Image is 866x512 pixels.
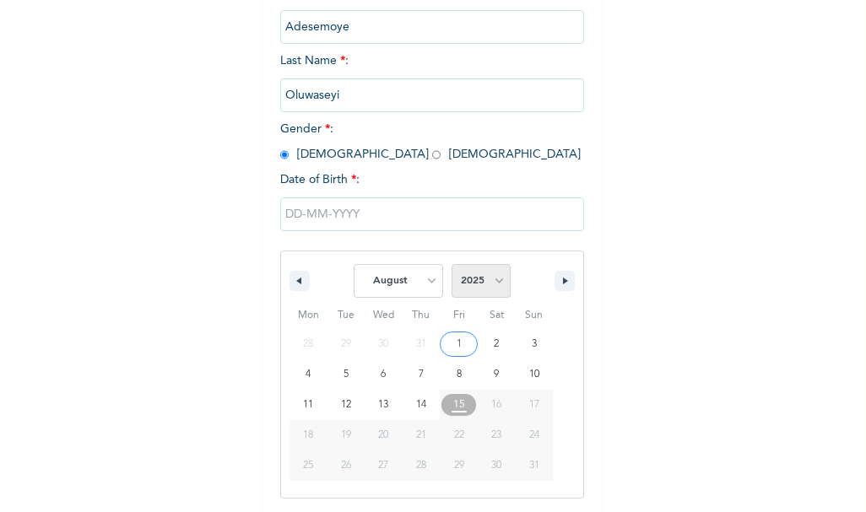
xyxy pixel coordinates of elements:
span: 28 [416,450,426,481]
span: Fri [440,302,478,329]
span: 12 [341,390,351,420]
span: Sat [478,302,516,329]
button: 16 [478,390,516,420]
input: Enter your last name [280,78,584,112]
button: 26 [327,450,365,481]
button: 28 [403,450,441,481]
span: Last Name : [280,55,584,101]
span: 22 [454,420,464,450]
button: 17 [515,390,553,420]
span: 31 [529,450,539,481]
button: 6 [365,359,403,390]
button: 3 [515,329,553,359]
span: 23 [491,420,501,450]
span: 11 [303,390,313,420]
button: 29 [440,450,478,481]
span: 15 [453,390,465,420]
span: 27 [378,450,388,481]
span: 6 [381,359,386,390]
button: 14 [403,390,441,420]
button: 13 [365,390,403,420]
span: 29 [454,450,464,481]
button: 9 [478,359,516,390]
button: 31 [515,450,553,481]
span: 2 [494,329,499,359]
button: 2 [478,329,516,359]
span: 13 [378,390,388,420]
span: 9 [494,359,499,390]
span: 19 [341,420,351,450]
button: 1 [440,329,478,359]
input: Enter your first name [280,10,584,44]
button: 7 [403,359,441,390]
button: 24 [515,420,553,450]
span: 24 [529,420,539,450]
span: 8 [457,359,462,390]
button: 10 [515,359,553,390]
span: 17 [529,390,539,420]
button: 4 [290,359,327,390]
button: 20 [365,420,403,450]
span: 30 [491,450,501,481]
span: 10 [529,359,539,390]
span: 20 [378,420,388,450]
button: 30 [478,450,516,481]
button: 12 [327,390,365,420]
span: 26 [341,450,351,481]
span: Gender : [DEMOGRAPHIC_DATA] [DEMOGRAPHIC_DATA] [280,123,581,160]
span: 4 [306,359,311,390]
span: Tue [327,302,365,329]
span: Date of Birth : [280,171,360,189]
span: 25 [303,450,313,481]
button: 18 [290,420,327,450]
button: 22 [440,420,478,450]
button: 21 [403,420,441,450]
button: 11 [290,390,327,420]
span: Thu [403,302,441,329]
button: 27 [365,450,403,481]
button: 23 [478,420,516,450]
span: 1 [457,329,462,359]
span: 16 [491,390,501,420]
span: 14 [416,390,426,420]
span: 7 [419,359,424,390]
span: Mon [290,302,327,329]
span: 3 [532,329,537,359]
span: 5 [344,359,349,390]
span: Sun [515,302,553,329]
button: 5 [327,359,365,390]
input: DD-MM-YYYY [280,197,584,231]
button: 8 [440,359,478,390]
button: 15 [440,390,478,420]
span: Wed [365,302,403,329]
span: 18 [303,420,313,450]
button: 19 [327,420,365,450]
span: 21 [416,420,426,450]
button: 25 [290,450,327,481]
